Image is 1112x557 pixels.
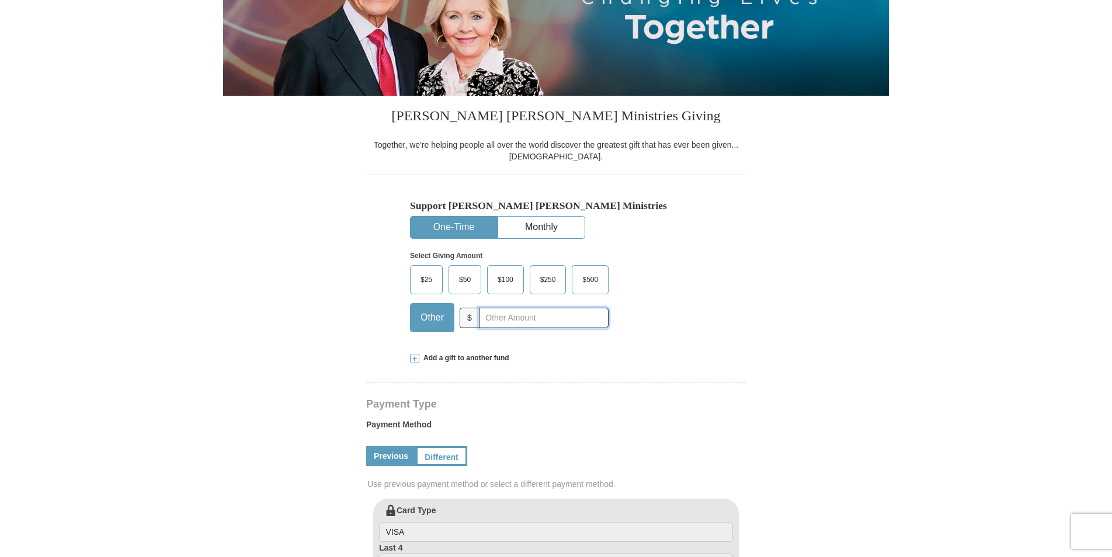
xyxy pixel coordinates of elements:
span: $25 [415,271,438,288]
h3: [PERSON_NAME] [PERSON_NAME] Ministries Giving [366,96,746,139]
span: $500 [576,271,604,288]
a: Previous [366,446,416,466]
strong: Select Giving Amount [410,252,482,260]
input: Other Amount [479,308,609,328]
div: Together, we're helping people all over the world discover the greatest gift that has ever been g... [366,139,746,162]
h5: Support [PERSON_NAME] [PERSON_NAME] Ministries [410,200,702,212]
span: Use previous payment method or select a different payment method. [367,478,747,490]
input: Card Type [379,522,733,542]
button: One-Time [411,217,497,238]
button: Monthly [498,217,585,238]
span: $100 [492,271,519,288]
a: Different [416,446,467,466]
label: Card Type [379,504,733,542]
label: Payment Method [366,419,746,436]
span: $ [460,308,479,328]
span: Add a gift to another fund [419,353,509,363]
h4: Payment Type [366,399,746,409]
span: $50 [453,271,477,288]
span: Other [415,309,450,326]
span: $250 [534,271,562,288]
